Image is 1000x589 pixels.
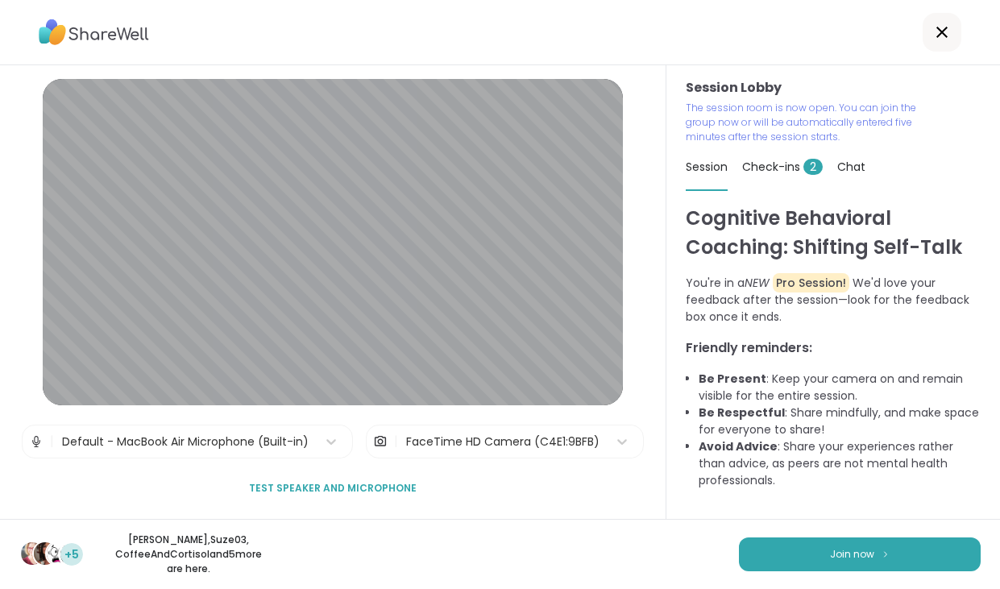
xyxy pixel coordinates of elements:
h3: Friendly reminders: [686,338,981,358]
img: Suze03 [34,542,56,565]
b: Be Respectful [699,404,785,421]
div: FaceTime HD Camera (C4E1:9BFB) [406,433,600,450]
p: You're in a We'd love your feedback after the session—look for the feedback box once it ends. [686,275,981,326]
p: The session room is now open. You can join the group now or will be automatically entered five mi... [686,101,918,144]
span: | [50,425,54,458]
b: Avoid Advice [699,438,778,454]
i: NEW [745,275,770,291]
img: ShareWell Logomark [881,550,890,558]
span: Session [686,159,728,175]
img: Fausta [21,542,44,565]
span: Check-ins [742,159,823,175]
button: Test speaker and microphone [243,471,423,505]
span: Test speaker and microphone [249,481,417,496]
button: Join now [739,537,981,571]
span: | [394,425,398,458]
img: Camera [373,425,388,458]
img: CoffeeAndCortisol [47,542,69,565]
span: Chat [837,159,865,175]
li: : Keep your camera on and remain visible for the entire session. [699,371,981,404]
span: +5 [64,546,79,563]
span: Join now [830,547,874,562]
div: Default - MacBook Air Microphone (Built-in) [62,433,309,450]
img: ShareWell Logo [39,14,149,51]
li: : Share your experiences rather than advice, as peers are not mental health professionals. [699,438,981,489]
b: Be Present [699,371,766,387]
span: 2 [803,159,823,175]
img: Microphone [29,425,44,458]
span: Pro Session! [773,273,849,292]
h3: Session Lobby [686,78,981,97]
li: : Share mindfully, and make space for everyone to share! [699,404,981,438]
p: [PERSON_NAME] , Suze03 , CoffeeAndCortisol and 5 more are here. [98,533,279,576]
h1: Cognitive Behavioral Coaching: Shifting Self-Talk [686,204,981,262]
